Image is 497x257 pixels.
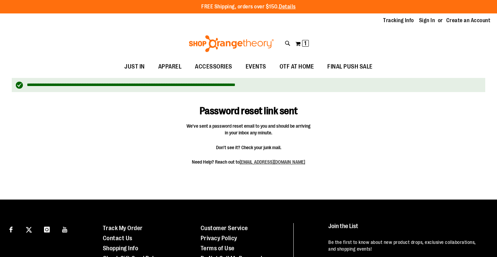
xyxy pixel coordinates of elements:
[201,235,237,242] a: Privacy Policy
[187,144,311,151] span: Don't see it? Check your junk mail.
[240,159,305,165] a: [EMAIL_ADDRESS][DOMAIN_NAME]
[279,4,296,10] a: Details
[170,95,327,117] h1: Password reset link sent
[201,225,248,231] a: Customer Service
[239,59,273,75] a: EVENTS
[59,223,71,235] a: Visit our Youtube page
[280,59,314,74] span: OTF AT HOME
[103,235,132,242] a: Contact Us
[124,59,145,74] span: JUST IN
[188,35,275,52] img: Shop Orangetheory
[328,223,484,235] h4: Join the List
[201,3,296,11] p: FREE Shipping, orders over $150.
[158,59,182,74] span: APPAREL
[195,59,232,74] span: ACCESSORIES
[118,59,152,75] a: JUST IN
[26,227,32,233] img: Twitter
[187,123,311,136] span: We've sent a password reset email to you and should be arriving in your inbox any minute.
[304,40,306,47] span: 1
[5,223,17,235] a: Visit our Facebook page
[152,59,189,75] a: APPAREL
[103,225,143,231] a: Track My Order
[188,59,239,75] a: ACCESSORIES
[273,59,321,75] a: OTF AT HOME
[187,159,311,165] span: Need Help? Reach out to
[246,59,266,74] span: EVENTS
[446,17,491,24] a: Create an Account
[41,223,53,235] a: Visit our Instagram page
[328,239,484,252] p: Be the first to know about new product drops, exclusive collaborations, and shopping events!
[321,59,379,75] a: FINAL PUSH SALE
[383,17,414,24] a: Tracking Info
[201,245,235,252] a: Terms of Use
[327,59,373,74] span: FINAL PUSH SALE
[419,17,435,24] a: Sign In
[103,245,138,252] a: Shopping Info
[23,223,35,235] a: Visit our X page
